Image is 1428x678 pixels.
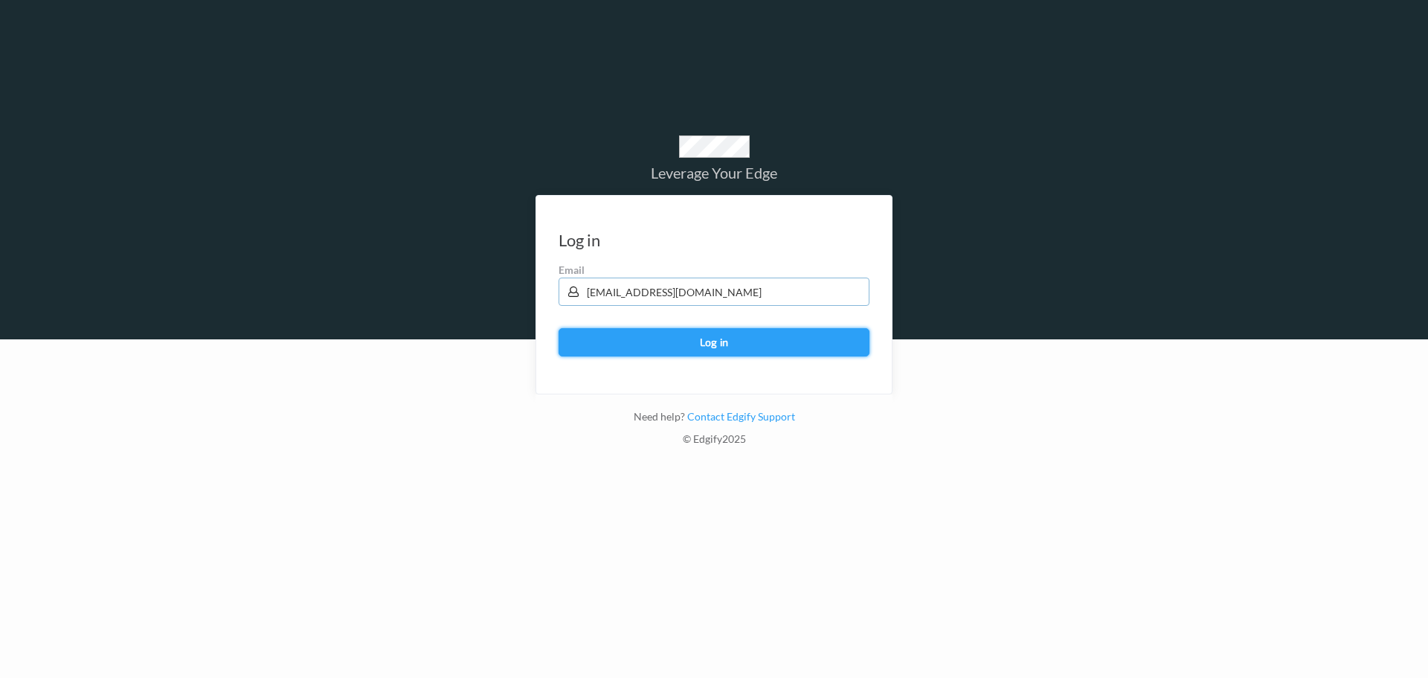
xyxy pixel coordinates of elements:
div: © Edgify 2025 [535,432,892,454]
a: Contact Edgify Support [685,410,795,423]
div: Need help? [535,409,892,432]
div: Leverage Your Edge [535,165,892,180]
div: Log in [559,233,600,248]
label: Email [559,263,869,278]
button: Log in [559,328,869,356]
